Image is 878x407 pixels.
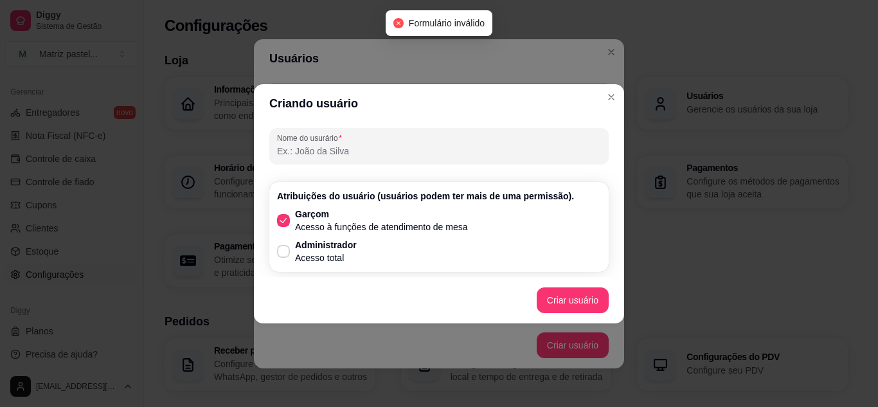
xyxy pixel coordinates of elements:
label: Nome do usurário [277,132,346,143]
p: Atribuições do usuário (usuários podem ter mais de uma permissão). [277,190,601,203]
p: Administrador [295,239,357,251]
p: Garçom [295,208,468,221]
input: Nome do usurário [277,145,601,158]
button: Criar usuário [537,287,609,313]
p: Acesso à funções de atendimento de mesa [295,221,468,233]
span: close-circle [393,18,404,28]
p: Acesso total [295,251,357,264]
header: Criando usuário [254,84,624,123]
span: Formulário inválido [409,18,485,28]
button: Close [601,87,622,107]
